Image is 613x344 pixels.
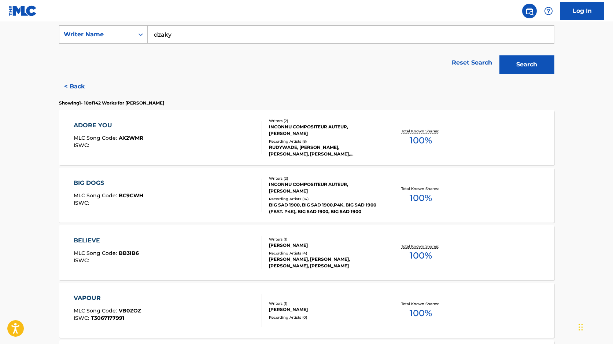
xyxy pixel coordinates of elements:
[9,6,37,16] img: MLC Logo
[269,202,380,215] div: BIG SAD 1900, BIG SAD 1900,P4K, BIG SAD 1900 (FEAT. P4K), BIG SAD 1900, BIG SAD 1900
[401,186,440,191] p: Total Known Shares:
[59,168,554,223] a: BIG DOGSMLC Song Code:BC9CWHISWC:Writers (2)INCONNU COMPOSITEUR AUTEUR, [PERSON_NAME]Recording Ar...
[579,316,583,338] div: Seret
[541,4,556,18] div: Help
[544,7,553,15] img: help
[74,307,119,314] span: MLC Song Code :
[269,181,380,194] div: INCONNU COMPOSITEUR AUTEUR, [PERSON_NAME]
[74,236,139,245] div: BELIEVE
[74,135,119,141] span: MLC Song Code :
[269,144,380,157] div: RUDYWADE, [PERSON_NAME], [PERSON_NAME], [PERSON_NAME], [PERSON_NAME]
[74,200,91,206] span: ISWC :
[269,315,380,320] div: Recording Artists ( 0 )
[119,192,143,199] span: BC9CWH
[64,30,130,39] div: Writer Name
[499,55,554,74] button: Search
[576,309,613,344] iframe: Chat Widget
[522,4,537,18] a: Public Search
[74,192,119,199] span: MLC Song Code :
[410,249,432,262] span: 100 %
[91,315,124,321] span: T3067177991
[74,179,143,187] div: BIG DOGS
[74,315,91,321] span: ISWC :
[269,139,380,144] div: Recording Artists ( 8 )
[269,256,380,269] div: [PERSON_NAME], [PERSON_NAME], [PERSON_NAME], [PERSON_NAME]
[410,191,432,205] span: 100 %
[269,242,380,249] div: [PERSON_NAME]
[119,135,143,141] span: AX2WMR
[74,257,91,264] span: ISWC :
[269,176,380,181] div: Writers ( 2 )
[269,124,380,137] div: INCONNU COMPOSITEUR AUTEUR, [PERSON_NAME]
[525,7,534,15] img: search
[560,2,604,20] a: Log In
[59,110,554,165] a: ADORE YOUMLC Song Code:AX2WMRISWC:Writers (2)INCONNU COMPOSITEUR AUTEUR, [PERSON_NAME]Recording A...
[401,301,440,307] p: Total Known Shares:
[401,128,440,134] p: Total Known Shares:
[59,283,554,338] a: VAPOURMLC Song Code:VB0ZOZISWC:T3067177991Writers (1)[PERSON_NAME]Recording Artists (0)Total Know...
[119,307,141,314] span: VB0ZOZ
[74,294,141,303] div: VAPOUR
[269,301,380,306] div: Writers ( 1 )
[59,225,554,280] a: BELIEVEMLC Song Code:BB3IB6ISWC:Writers (1)[PERSON_NAME]Recording Artists (4)[PERSON_NAME], [PERS...
[410,134,432,147] span: 100 %
[59,100,164,106] p: Showing 1 - 10 of 142 Works for [PERSON_NAME]
[269,196,380,202] div: Recording Artists ( 14 )
[74,142,91,149] span: ISWC :
[576,309,613,344] div: Widget Obrolan
[269,118,380,124] div: Writers ( 2 )
[448,55,496,71] a: Reset Search
[59,25,554,77] form: Search Form
[74,121,143,130] div: ADORE YOU
[269,250,380,256] div: Recording Artists ( 4 )
[269,237,380,242] div: Writers ( 1 )
[74,250,119,256] span: MLC Song Code :
[269,306,380,313] div: [PERSON_NAME]
[119,250,139,256] span: BB3IB6
[410,307,432,320] span: 100 %
[59,77,103,96] button: < Back
[401,244,440,249] p: Total Known Shares:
